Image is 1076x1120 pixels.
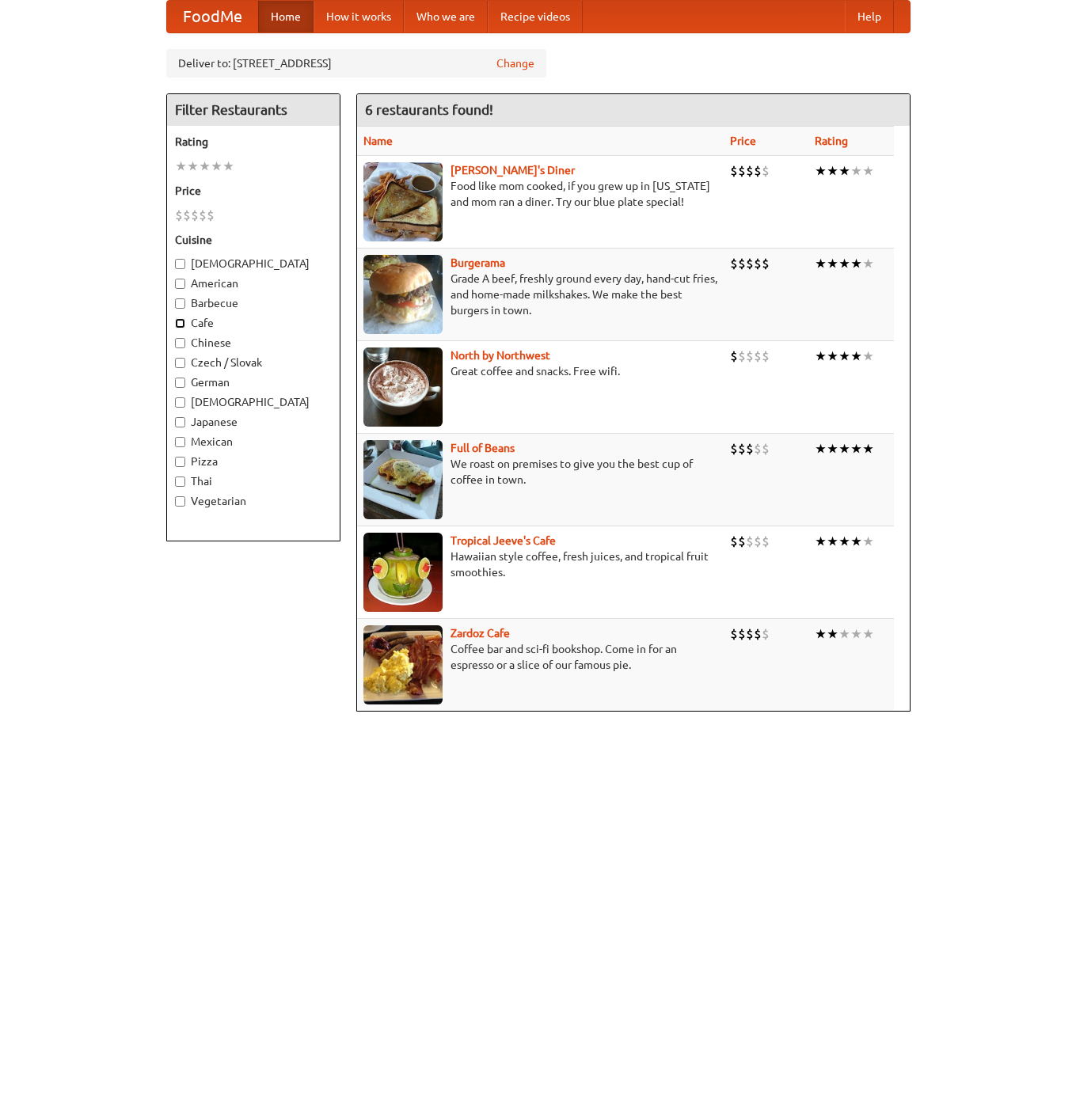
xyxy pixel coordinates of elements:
[451,627,510,640] b: Zardoz Cafe
[730,533,738,550] li: $
[738,440,746,457] li: $
[363,135,393,147] a: Name
[754,162,762,180] li: $
[175,417,185,427] input: Japanese
[175,295,332,311] label: Barbecue
[754,533,762,550] li: $
[850,440,862,457] li: ★
[762,162,770,180] li: $
[175,493,332,509] label: Vegetarian
[845,1,894,32] a: Help
[175,275,332,291] label: American
[363,440,443,519] img: beans.jpg
[850,255,862,272] li: ★
[815,533,827,550] li: ★
[827,625,838,643] li: ★
[175,454,332,469] label: Pizza
[451,349,550,362] b: North by Northwest
[404,1,488,32] a: Who we are
[850,347,862,365] li: ★
[862,440,874,457] li: ★
[175,414,332,430] label: Japanese
[738,347,746,365] li: $
[175,335,332,351] label: Chinese
[850,162,862,180] li: ★
[175,374,332,390] label: German
[451,256,505,269] b: Burgerama
[815,255,827,272] li: ★
[815,440,827,457] li: ★
[222,158,234,175] li: ★
[175,183,332,199] h5: Price
[175,256,332,271] label: [DEMOGRAPHIC_DATA]
[175,378,185,388] input: German
[211,158,222,175] li: ★
[488,1,583,32] a: Recipe videos
[363,178,717,210] p: Food like mom cooked, if you grew up in [US_STATE] and mom ran a diner. Try our blue plate special!
[187,158,199,175] li: ★
[738,625,746,643] li: $
[175,473,332,489] label: Thai
[363,456,717,488] p: We roast on premises to give you the best cup of coffee in town.
[815,135,848,147] a: Rating
[838,625,850,643] li: ★
[838,347,850,365] li: ★
[175,232,332,248] h5: Cuisine
[175,158,187,175] li: ★
[862,162,874,180] li: ★
[363,549,717,580] p: Hawaiian style coffee, fresh juices, and tropical fruit smoothies.
[746,533,754,550] li: $
[754,347,762,365] li: $
[496,55,534,71] a: Change
[175,457,185,467] input: Pizza
[850,625,862,643] li: ★
[730,347,738,365] li: $
[738,533,746,550] li: $
[199,207,207,224] li: $
[838,440,850,457] li: ★
[746,162,754,180] li: $
[175,358,185,368] input: Czech / Slovak
[175,394,332,410] label: [DEMOGRAPHIC_DATA]
[175,338,185,348] input: Chinese
[762,625,770,643] li: $
[827,533,838,550] li: ★
[815,625,827,643] li: ★
[451,534,556,547] a: Tropical Jeeve's Cafe
[746,440,754,457] li: $
[762,347,770,365] li: $
[827,347,838,365] li: ★
[862,347,874,365] li: ★
[175,434,332,450] label: Mexican
[363,363,717,379] p: Great coffee and snacks. Free wifi.
[166,49,546,78] div: Deliver to: [STREET_ADDRESS]
[738,162,746,180] li: $
[451,442,515,454] a: Full of Beans
[730,135,756,147] a: Price
[175,315,332,331] label: Cafe
[175,397,185,408] input: [DEMOGRAPHIC_DATA]
[746,625,754,643] li: $
[754,440,762,457] li: $
[815,162,827,180] li: ★
[167,94,340,126] h4: Filter Restaurants
[363,162,443,241] img: sallys.jpg
[827,162,838,180] li: ★
[167,1,258,32] a: FoodMe
[762,255,770,272] li: $
[762,440,770,457] li: $
[730,625,738,643] li: $
[862,255,874,272] li: ★
[762,533,770,550] li: $
[451,164,575,177] a: [PERSON_NAME]'s Diner
[199,158,211,175] li: ★
[838,162,850,180] li: ★
[815,347,827,365] li: ★
[363,255,443,334] img: burgerama.jpg
[365,102,493,117] ng-pluralize: 6 restaurants found!
[738,255,746,272] li: $
[746,347,754,365] li: $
